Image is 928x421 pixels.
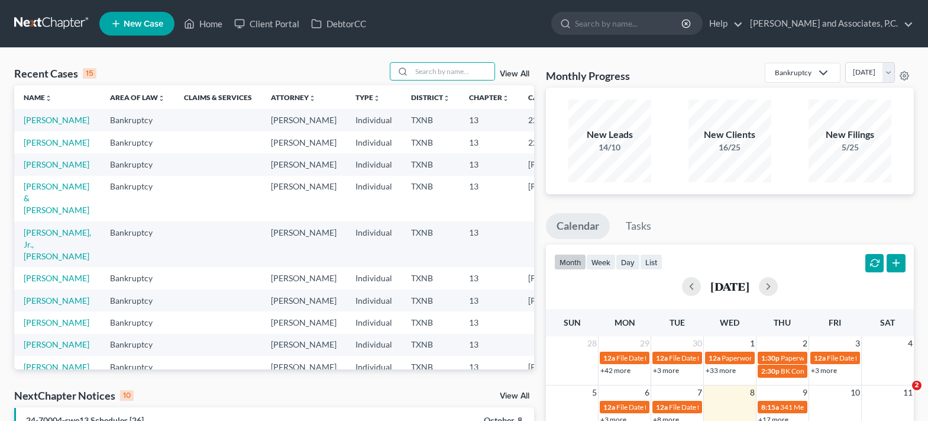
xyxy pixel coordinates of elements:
[24,227,91,261] a: [PERSON_NAME], Jr., [PERSON_NAME]
[101,334,174,356] td: Bankruptcy
[546,69,630,83] h3: Monthly Progress
[781,353,898,362] span: Paperwork appt for [PERSON_NAME]
[639,336,651,351] span: 29
[460,311,519,333] td: 13
[656,403,668,412] span: 12a
[346,356,402,401] td: Individual
[670,317,685,327] span: Tue
[261,311,346,333] td: [PERSON_NAME]
[615,213,662,239] a: Tasks
[178,13,228,34] a: Home
[24,295,89,306] a: [PERSON_NAME]
[402,176,460,221] td: TXNB
[346,153,402,175] td: Individual
[616,403,711,412] span: File Date for [PERSON_NAME]
[355,93,380,102] a: Typeunfold_more
[309,95,316,102] i: unfold_more
[912,381,921,390] span: 2
[722,353,839,362] span: Paperwork appt for [PERSON_NAME]
[546,213,610,239] a: Calendar
[781,367,898,375] span: BK Consult for [PERSON_NAME], Van
[402,290,460,311] td: TXNB
[402,311,460,333] td: TXNB
[801,385,809,400] span: 9
[271,93,316,102] a: Attorneyunfold_more
[24,181,89,215] a: [PERSON_NAME] & [PERSON_NAME]
[83,68,96,79] div: 15
[261,131,346,153] td: [PERSON_NAME]
[616,353,711,362] span: File Date for [PERSON_NAME]
[460,267,519,289] td: 13
[640,254,662,270] button: list
[600,366,630,375] a: +42 more
[443,95,450,102] i: unfold_more
[101,311,174,333] td: Bankruptcy
[373,95,380,102] i: unfold_more
[761,403,779,412] span: 8:15a
[849,385,861,400] span: 10
[261,153,346,175] td: [PERSON_NAME]
[775,68,811,78] div: Bankruptcy
[14,66,96,81] div: Recent Cases
[586,254,616,270] button: week
[460,153,519,175] td: 13
[124,20,163,28] span: New Case
[261,221,346,267] td: [PERSON_NAME]
[761,367,780,375] span: 2:30p
[460,109,519,131] td: 13
[346,334,402,356] td: Individual
[24,317,89,327] a: [PERSON_NAME]
[346,290,402,311] td: Individual
[564,317,581,327] span: Sun
[460,221,519,267] td: 13
[101,267,174,289] td: Bankruptcy
[120,390,134,401] div: 10
[24,273,89,283] a: [PERSON_NAME]
[591,385,598,400] span: 5
[346,267,402,289] td: Individual
[615,317,635,327] span: Mon
[101,221,174,267] td: Bankruptcy
[568,142,651,153] div: 14/10
[669,403,835,412] span: File Date for [PERSON_NAME][GEOGRAPHIC_DATA]
[801,336,809,351] span: 2
[688,128,771,142] div: New Clients
[110,93,165,102] a: Area of Lawunfold_more
[519,290,611,311] td: [PHONE_NUMBER]
[24,362,89,396] a: [PERSON_NAME] & [PERSON_NAME]
[402,267,460,289] td: TXNB
[412,63,494,80] input: Search by name...
[24,159,89,169] a: [PERSON_NAME]
[402,334,460,356] td: TXNB
[720,317,739,327] span: Wed
[568,128,651,142] div: New Leads
[346,109,402,131] td: Individual
[749,385,756,400] span: 8
[460,131,519,153] td: 13
[809,128,891,142] div: New Filings
[261,109,346,131] td: [PERSON_NAME]
[101,356,174,401] td: Bankruptcy
[586,336,598,351] span: 28
[402,153,460,175] td: TXNB
[811,366,837,375] a: +3 more
[706,366,736,375] a: +33 more
[888,381,916,409] iframe: Intercom live chat
[402,131,460,153] td: TXNB
[402,356,460,401] td: TXNB
[502,95,509,102] i: unfold_more
[696,385,703,400] span: 7
[656,353,668,362] span: 12a
[774,317,791,327] span: Thu
[854,336,861,351] span: 3
[261,356,346,401] td: [PERSON_NAME]
[469,93,509,102] a: Chapterunfold_more
[346,131,402,153] td: Individual
[653,366,679,375] a: +3 more
[305,13,372,34] a: DebtorCC
[346,311,402,333] td: Individual
[880,317,895,327] span: Sat
[24,93,52,102] a: Nameunfold_more
[402,109,460,131] td: TXNB
[669,353,826,362] span: File Date for [PERSON_NAME] & [PERSON_NAME]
